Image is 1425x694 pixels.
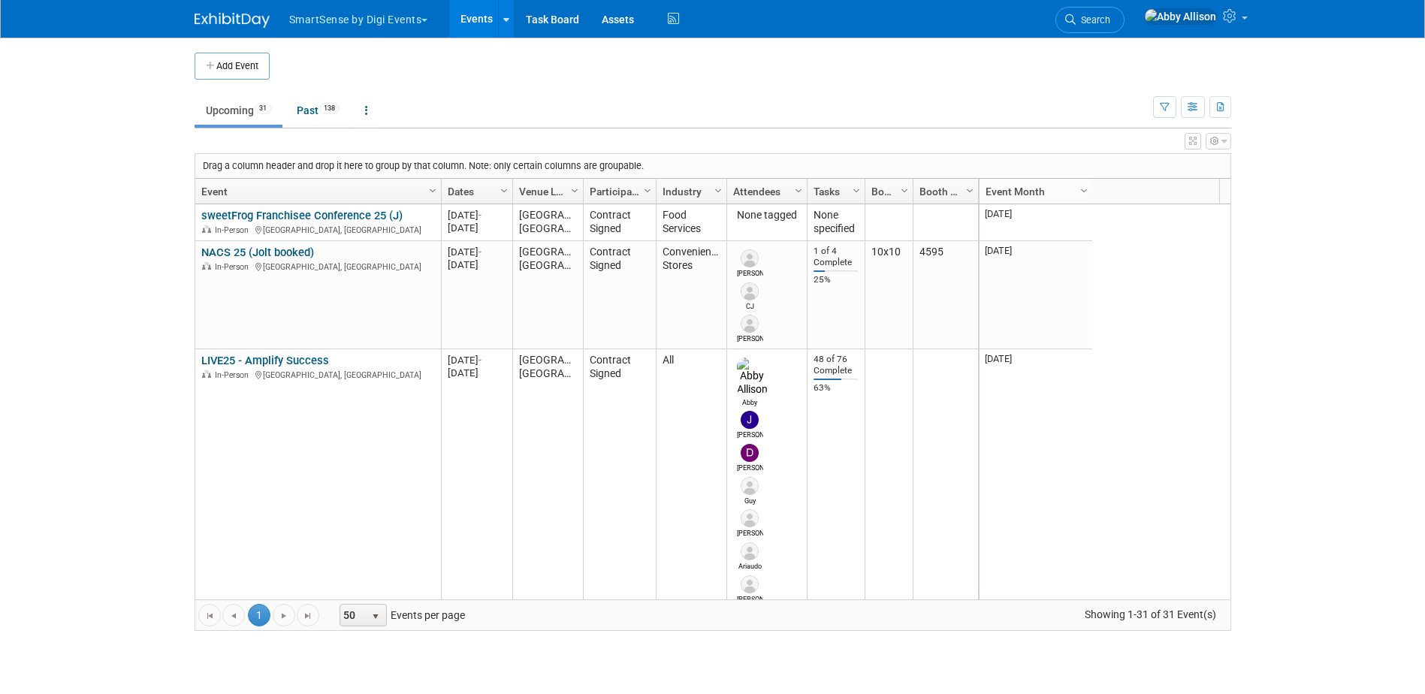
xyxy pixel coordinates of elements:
span: Column Settings [642,185,654,197]
img: Abby Allison [1144,8,1217,25]
a: Event Month [986,179,1082,204]
img: In-Person Event [202,370,211,378]
td: 4595 [913,241,978,349]
a: Column Settings [496,179,512,201]
a: Attendees [733,179,797,204]
div: Dan Tiernan [737,462,763,473]
div: 63% [814,382,858,394]
a: Go to the previous page [222,604,245,626]
a: Column Settings [566,179,583,201]
div: [DATE] [448,354,506,367]
div: Drag a column header and drop it here to group by that column. Note: only certain columns are gro... [195,154,1230,178]
a: Venue Location [519,179,573,204]
span: Column Settings [898,185,910,197]
a: Column Settings [424,179,441,201]
div: [DATE] [448,258,506,271]
span: Events per page [320,604,480,626]
div: Guy Yehiav [737,495,763,506]
div: [GEOGRAPHIC_DATA], [GEOGRAPHIC_DATA] [201,368,434,381]
img: Ariaudo Joe [741,542,759,560]
a: LIVE25 - Amplify Success [201,354,329,367]
td: [DATE] [980,241,1092,349]
span: Showing 1-31 of 31 Event(s) [1070,604,1230,625]
span: 31 [255,103,271,114]
td: Contract Signed [583,204,656,241]
a: NACS 25 (Jolt booked) [201,246,314,259]
span: Go to the next page [278,610,290,622]
div: 25% [814,274,858,285]
td: [GEOGRAPHIC_DATA], [GEOGRAPHIC_DATA] [512,241,583,349]
a: Column Settings [710,179,726,201]
div: 48 of 76 Complete [814,354,858,376]
div: 1 of 4 Complete [814,246,858,268]
a: Column Settings [848,179,865,201]
img: Sara Kaster [741,249,759,267]
span: Column Settings [1078,185,1090,197]
div: Fran Tasker [737,527,763,539]
a: Industry [663,179,717,204]
div: [GEOGRAPHIC_DATA], [GEOGRAPHIC_DATA] [201,223,434,236]
a: Column Settings [639,179,656,201]
button: Add Event [195,53,270,80]
a: Column Settings [1076,179,1092,201]
img: Fran Tasker [741,509,759,527]
img: In-Person Event [202,225,211,233]
span: In-Person [215,225,253,235]
span: - [479,355,482,366]
div: Chris Ashley [737,333,763,344]
span: 1 [248,604,270,626]
a: sweetFrog Franchisee Conference 25 (J) [201,209,403,222]
td: 10x10 [865,241,913,349]
a: Go to the next page [273,604,295,626]
div: CJ Lewis [737,300,763,312]
td: [GEOGRAPHIC_DATA], [GEOGRAPHIC_DATA] [512,204,583,241]
a: Booth Number [919,179,968,204]
a: Column Settings [962,179,978,201]
div: Jeff Eltringham [737,429,763,440]
div: [DATE] [448,209,506,222]
a: Upcoming31 [195,96,282,125]
span: Column Settings [964,185,976,197]
a: Column Settings [790,179,807,201]
a: Dates [448,179,503,204]
span: Go to the first page [204,610,216,622]
span: Column Settings [712,185,724,197]
td: Contract Signed [583,241,656,349]
td: Food Services [656,204,726,241]
a: Search [1055,7,1125,33]
a: Booth Size [871,179,903,204]
a: Column Settings [896,179,913,201]
span: 50 [340,605,366,626]
span: Column Settings [427,185,439,197]
span: In-Person [215,262,253,272]
img: Sammy Kolt [741,575,759,593]
a: Go to the last page [297,604,319,626]
span: - [479,246,482,258]
span: - [479,210,482,221]
div: [GEOGRAPHIC_DATA], [GEOGRAPHIC_DATA] [201,260,434,273]
a: Participation [590,179,646,204]
span: select [370,611,382,623]
div: Abby Allison [737,397,763,408]
span: Column Settings [498,185,510,197]
div: None specified [814,209,858,236]
span: Column Settings [793,185,805,197]
img: CJ Lewis [741,282,759,300]
img: Dan Tiernan [741,444,759,462]
td: Convenience Stores [656,241,726,349]
div: Ariaudo Joe [737,560,763,572]
div: Sammy Kolt [737,593,763,605]
img: Chris Ashley [741,315,759,333]
a: Past138 [285,96,351,125]
span: Go to the last page [302,610,314,622]
div: Sara Kaster [737,267,763,279]
span: Column Settings [569,185,581,197]
span: In-Person [215,370,253,380]
div: None tagged [733,209,800,222]
span: 138 [319,103,340,114]
img: Jeff Eltringham [741,411,759,429]
div: [DATE] [448,367,506,379]
img: Abby Allison [737,358,768,397]
img: ExhibitDay [195,13,270,28]
img: In-Person Event [202,262,211,270]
